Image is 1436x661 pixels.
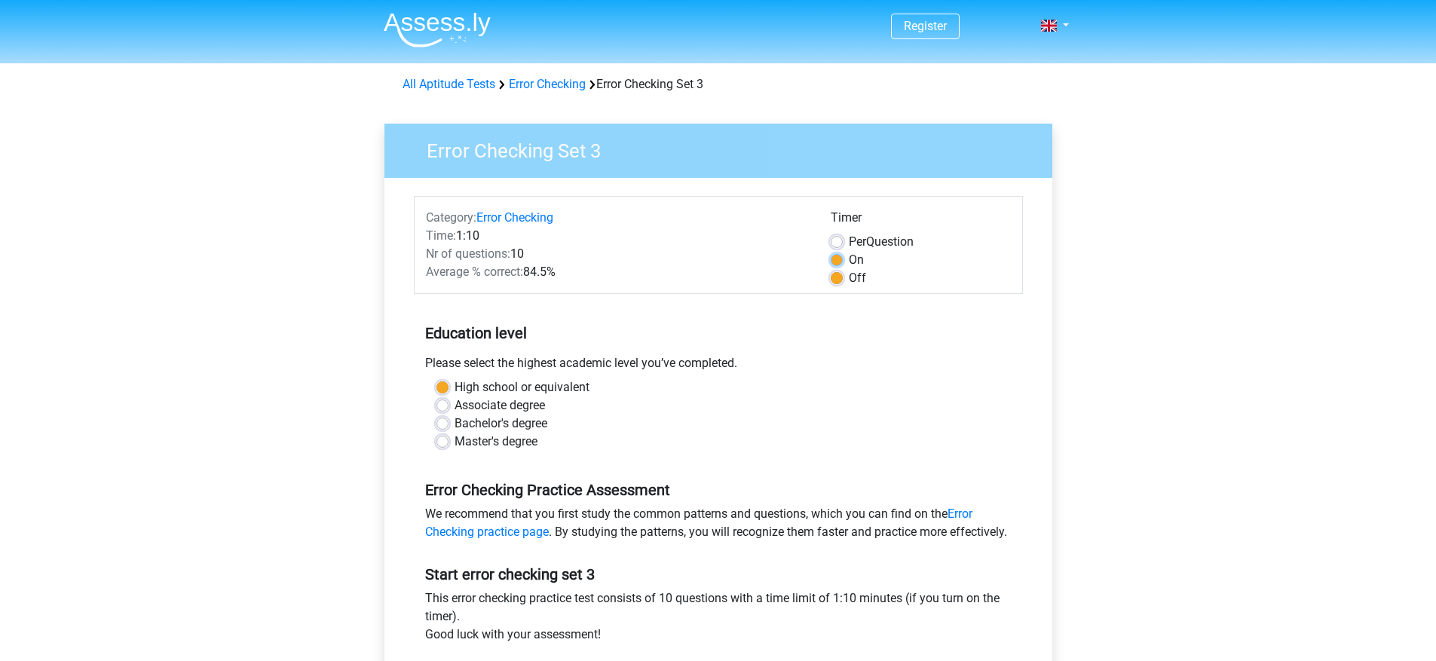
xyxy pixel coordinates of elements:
div: 84.5% [415,263,819,281]
label: Off [849,269,866,287]
label: Question [849,233,914,251]
a: Error Checking practice page [425,506,972,539]
h3: Error Checking Set 3 [409,133,1041,163]
span: Average % correct: [426,265,523,279]
div: Timer [831,209,1011,233]
div: 1:10 [415,227,819,245]
span: Category: [426,210,476,225]
a: All Aptitude Tests [403,77,495,91]
h5: Start error checking set 3 [425,565,1012,583]
span: Nr of questions: [426,246,510,261]
label: Associate degree [455,396,545,415]
span: Per [849,234,866,249]
a: Error Checking [509,77,586,91]
img: Assessly [384,12,491,47]
div: Error Checking Set 3 [397,75,1040,93]
div: We recommend that you first study the common patterns and questions, which you can find on the . ... [414,505,1023,547]
h5: Error Checking Practice Assessment [425,481,1012,499]
label: Master's degree [455,433,537,451]
h5: Education level [425,318,1012,348]
div: Please select the highest academic level you’ve completed. [414,354,1023,378]
div: This error checking practice test consists of 10 questions with a time limit of 1:10 minutes (if ... [414,589,1023,650]
div: 10 [415,245,819,263]
a: Register [904,19,947,33]
a: Error Checking [476,210,553,225]
label: High school or equivalent [455,378,589,396]
label: Bachelor's degree [455,415,547,433]
span: Time: [426,228,456,243]
label: On [849,251,864,269]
